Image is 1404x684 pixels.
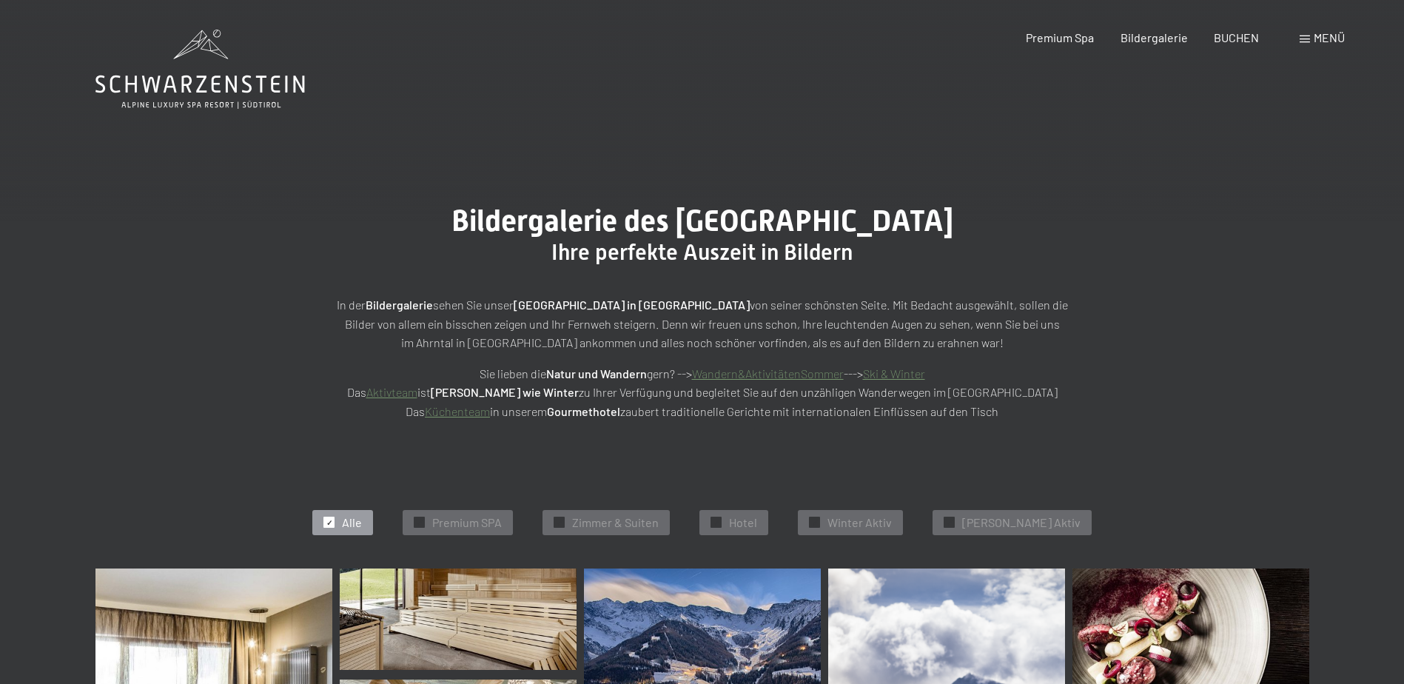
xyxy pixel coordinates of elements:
[962,514,1081,531] span: [PERSON_NAME] Aktiv
[947,517,953,528] span: ✓
[729,514,757,531] span: Hotel
[431,385,579,399] strong: [PERSON_NAME] wie Winter
[572,514,659,531] span: Zimmer & Suiten
[1026,30,1094,44] a: Premium Spa
[551,239,853,265] span: Ihre perfekte Auszeit in Bildern
[432,514,502,531] span: Premium SPA
[451,204,953,238] span: Bildergalerie des [GEOGRAPHIC_DATA]
[366,298,433,312] strong: Bildergalerie
[863,366,925,380] a: Ski & Winter
[812,517,818,528] span: ✓
[332,295,1072,352] p: In der sehen Sie unser von seiner schönsten Seite. Mit Bedacht ausgewählt, sollen die Bilder von ...
[557,517,562,528] span: ✓
[342,514,362,531] span: Alle
[332,364,1072,421] p: Sie lieben die gern? --> ---> Das ist zu Ihrer Verfügung und begleitet Sie auf den unzähligen Wan...
[425,404,490,418] a: Küchenteam
[514,298,750,312] strong: [GEOGRAPHIC_DATA] in [GEOGRAPHIC_DATA]
[1314,30,1345,44] span: Menü
[1214,30,1259,44] a: BUCHEN
[713,517,719,528] span: ✓
[827,514,892,531] span: Winter Aktiv
[546,366,647,380] strong: Natur und Wandern
[547,404,620,418] strong: Gourmethotel
[340,569,577,670] img: Wellnesshotels - Sauna - Ruhegebiet - Ahrntal - Luttach
[326,517,332,528] span: ✓
[692,366,844,380] a: Wandern&AktivitätenSommer
[417,517,423,528] span: ✓
[366,385,417,399] a: Aktivteam
[1121,30,1188,44] a: Bildergalerie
